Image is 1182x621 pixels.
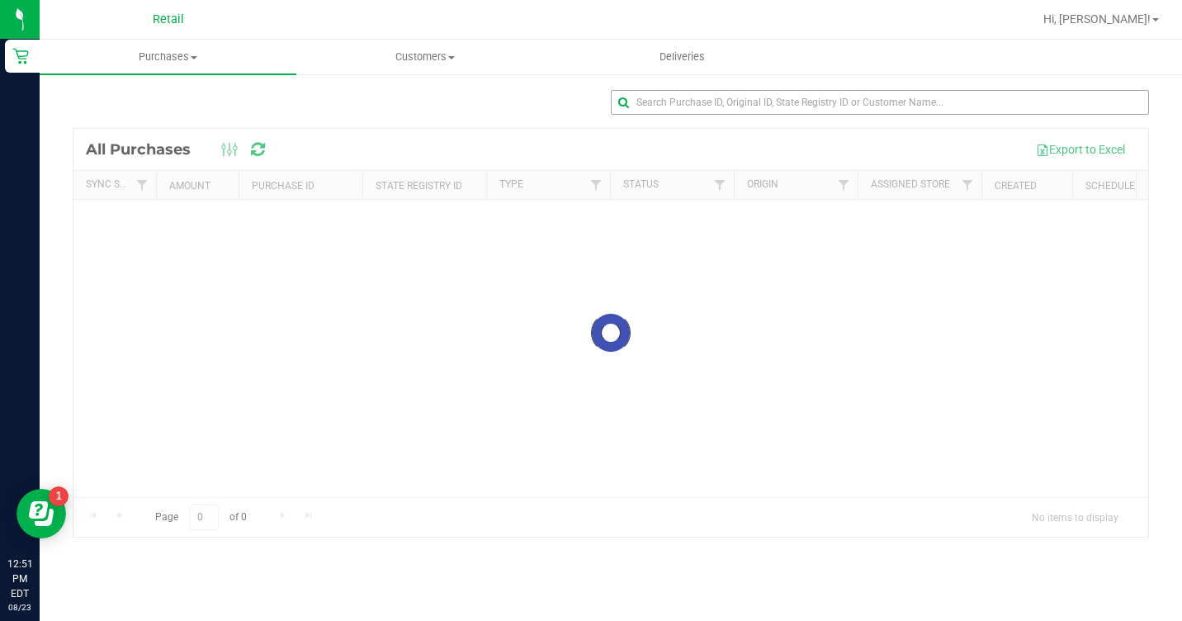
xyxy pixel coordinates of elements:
p: 08/23 [7,601,32,614]
a: Purchases [40,40,296,74]
iframe: Resource center [17,489,66,538]
input: Search Purchase ID, Original ID, State Registry ID or Customer Name... [611,90,1149,115]
iframe: Resource center unread badge [49,486,69,506]
span: Hi, [PERSON_NAME]! [1043,12,1151,26]
span: Customers [297,50,552,64]
a: Deliveries [554,40,811,74]
inline-svg: Retail [12,48,29,64]
a: Customers [296,40,553,74]
span: Purchases [40,50,296,64]
span: Deliveries [637,50,727,64]
span: Retail [153,12,184,26]
p: 12:51 PM EDT [7,557,32,601]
